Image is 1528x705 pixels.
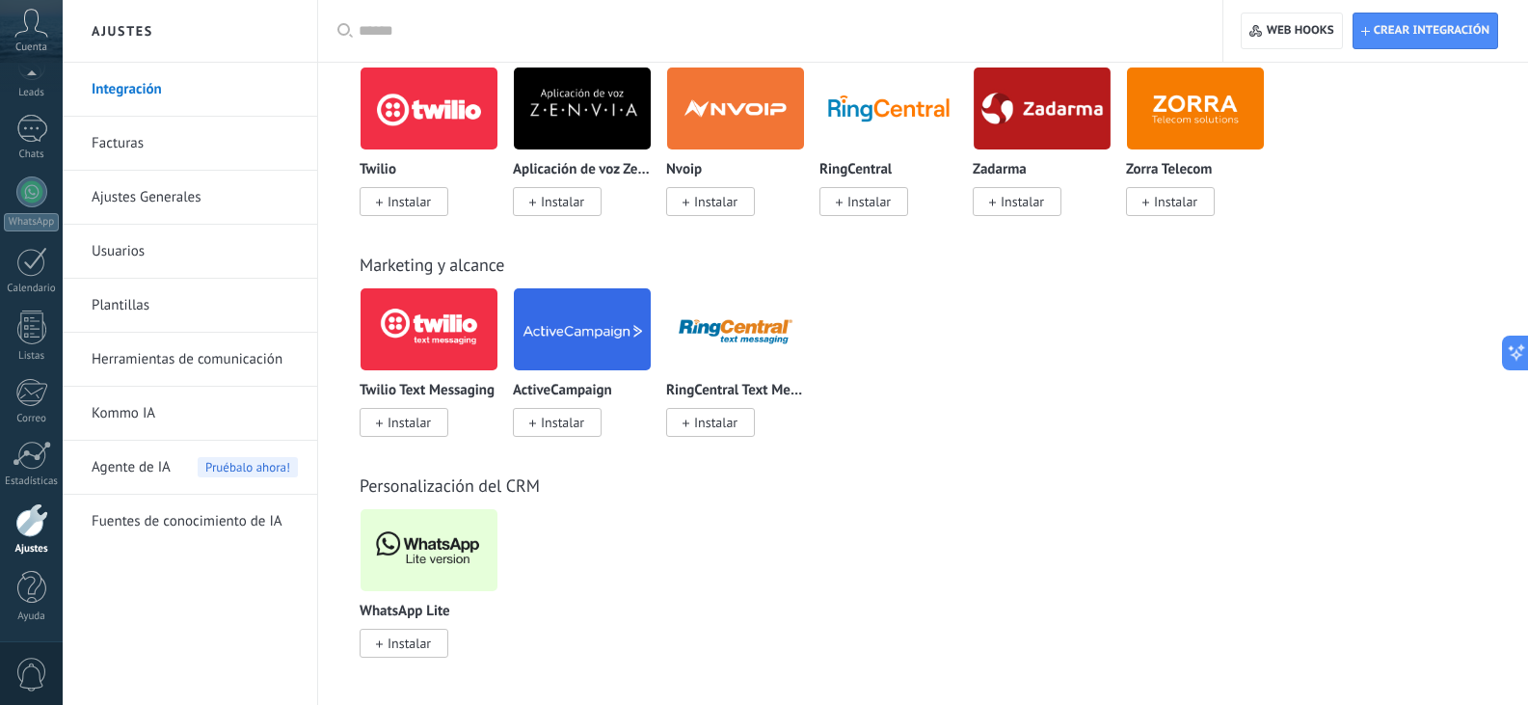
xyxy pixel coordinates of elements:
li: Fuentes de conocimiento de IA [63,495,317,548]
a: Usuarios [92,225,298,279]
li: Agente de IA [63,441,317,495]
li: Plantillas [63,279,317,333]
li: Ajustes Generales [63,171,317,225]
span: Crear integración [1374,23,1489,39]
div: WhatsApp Lite [360,508,513,681]
div: Zadarma [973,67,1126,239]
span: Pruébalo ahora! [198,457,298,477]
a: Marketing y alcance [360,254,504,276]
a: Plantillas [92,279,298,333]
div: Leads [4,87,60,99]
div: Ayuda [4,610,60,623]
div: Correo [4,413,60,425]
li: Usuarios [63,225,317,279]
div: Chats [4,149,60,161]
div: WhatsApp [4,213,59,231]
p: RingCentral Text Messaging [666,383,805,399]
span: Instalar [694,414,737,431]
a: Agente de IAPruébalo ahora! [92,441,298,495]
img: logo_main.png [514,283,651,376]
p: Twilio Text Messaging [360,383,495,399]
span: Web hooks [1267,23,1334,39]
button: Crear integración [1353,13,1498,49]
p: Aplicación de voz Zenvia [513,162,652,178]
a: Kommo IA [92,387,298,441]
li: Facturas [63,117,317,171]
p: Zorra Telecom [1126,162,1212,178]
div: Estadísticas [4,475,60,488]
img: logo_main.png [667,62,804,155]
span: Instalar [541,414,584,431]
img: logo_main.png [361,62,497,155]
span: Instalar [847,193,891,210]
div: Zorra Telecom [1126,67,1279,239]
a: Herramientas de comunicación [92,333,298,387]
a: Fuentes de conocimiento de IA [92,495,298,549]
p: RingCentral [819,162,892,178]
a: Integración [92,63,298,117]
span: Instalar [694,193,737,210]
span: Instalar [541,193,584,210]
div: Twilio Text Messaging [360,287,513,460]
div: Calendario [4,283,60,295]
span: Instalar [1001,193,1044,210]
div: Nvoip [666,67,819,239]
img: logo_main.png [361,503,497,597]
button: Web hooks [1241,13,1342,49]
div: Ajustes [4,543,60,556]
img: logo_main.jpg [974,62,1111,155]
div: ActiveCampaign [513,287,666,460]
p: Twilio [360,162,396,178]
li: Integración [63,63,317,117]
div: RingCentral [819,67,973,239]
span: Instalar [388,414,431,431]
span: Agente de IA [92,441,171,495]
a: Facturas [92,117,298,171]
img: logo_main.png [820,62,957,155]
img: logo_main.png [667,283,804,376]
p: ActiveCampaign [513,383,612,399]
p: Zadarma [973,162,1027,178]
span: Cuenta [15,41,47,54]
a: Personalización del CRM [360,475,540,497]
img: logo_main.png [361,283,497,376]
p: WhatsApp Lite [360,604,450,620]
span: Instalar [1154,193,1197,210]
div: Listas [4,350,60,363]
li: Kommo IA [63,387,317,441]
img: logo_main.png [514,62,651,155]
li: Herramientas de comunicación [63,333,317,387]
div: Twilio [360,67,513,239]
p: Nvoip [666,162,702,178]
span: Instalar [388,635,431,652]
div: RingCentral Text Messaging [666,287,819,460]
img: logo_main.jpg [1127,62,1264,155]
a: Ajustes Generales [92,171,298,225]
span: Instalar [388,193,431,210]
div: Aplicación de voz Zenvia [513,67,666,239]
